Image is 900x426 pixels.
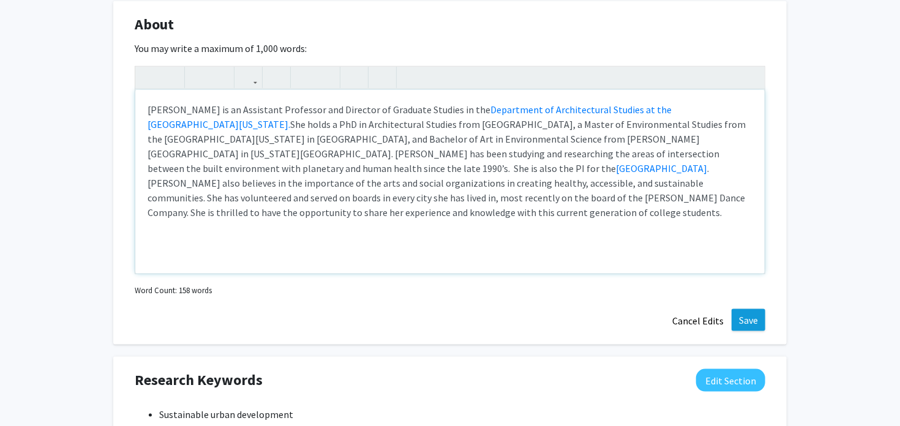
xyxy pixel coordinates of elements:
[266,66,287,88] button: Insert Image
[135,368,263,390] span: Research Keywords
[664,308,732,332] button: Cancel Edits
[138,66,160,88] button: Strong (Ctrl + B)
[9,371,52,417] iframe: Chat
[148,102,752,219] p: [PERSON_NAME] is an Assistant Professor and Director of Graduate Studies in the She holds a PhD i...
[135,284,212,296] small: Word Count: 158 words
[159,406,765,421] li: Sustainable urban development
[732,308,765,331] button: Save
[238,66,259,88] button: Link
[696,368,765,391] button: Edit Research Keywords
[343,66,365,88] button: Remove format
[315,66,337,88] button: Ordered list
[135,13,174,35] span: About
[135,40,307,55] label: You may write a maximum of 1,000 words:
[616,162,707,174] a: [GEOGRAPHIC_DATA]
[372,66,393,88] button: Insert horizontal rule
[188,66,209,88] button: Superscript
[160,66,181,88] button: Emphasis (Ctrl + I)
[740,66,762,88] button: Fullscreen
[209,66,231,88] button: Subscript
[135,89,765,273] div: Note to users with screen readers: Please deactivate our accessibility plugin for this page as it...
[294,66,315,88] button: Unordered list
